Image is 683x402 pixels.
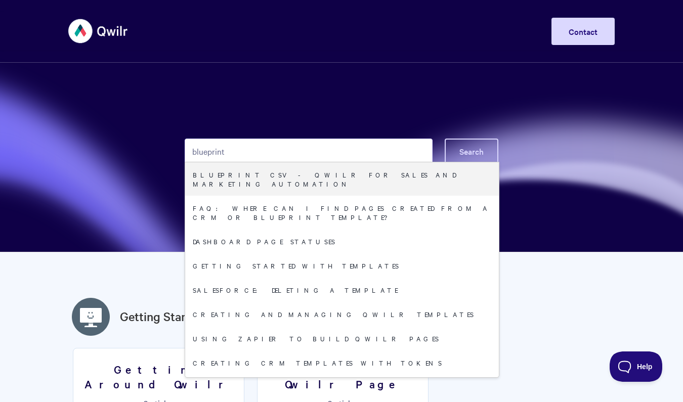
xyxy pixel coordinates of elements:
[185,162,499,196] a: Blueprint CSV - Qwilr for sales and marketing automation
[185,278,499,302] a: Salesforce: Deleting a Template
[185,139,433,164] input: Search the knowledge base
[185,229,499,253] a: Dashboard page statuses
[185,326,499,350] a: Using Zapier to build Qwilr Pages
[68,12,129,50] img: Qwilr Help Center
[551,18,615,45] a: Contact
[185,196,499,229] a: FAQ: Where can I find pages created from a CRM or Blueprint template?
[185,350,499,375] a: Creating CRM Templates with Tokens
[185,302,499,326] a: Creating and managing Qwilr Templates
[610,351,663,382] iframe: Toggle Customer Support
[79,362,238,391] h3: Getting Around Qwilr
[459,146,484,157] span: Search
[185,253,499,278] a: Getting started with Templates
[445,139,498,164] button: Search
[120,307,203,326] a: Getting Started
